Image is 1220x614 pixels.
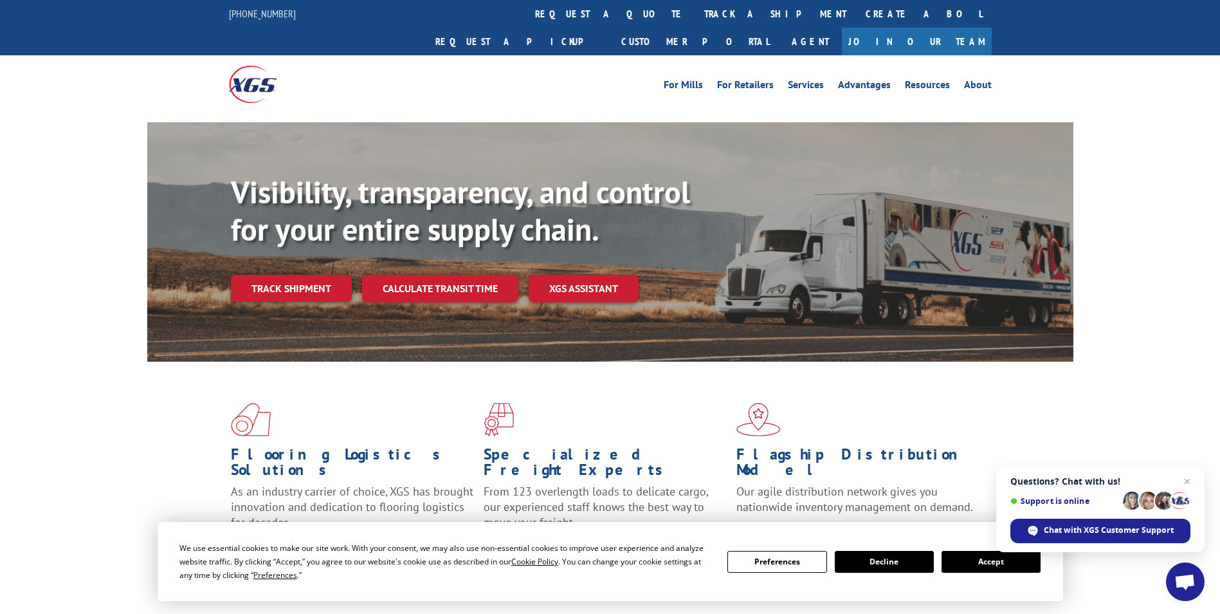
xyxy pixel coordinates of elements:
a: XGS ASSISTANT [529,275,639,302]
h1: Specialized Freight Experts [484,447,727,484]
span: Chat with XGS Customer Support [1044,525,1174,536]
img: xgs-icon-focused-on-flooring-red [484,403,514,436]
b: Visibility, transparency, and control for your entire supply chain. [231,172,690,249]
a: Customer Portal [612,28,779,55]
a: Open chat [1166,563,1205,601]
a: For Mills [664,80,703,94]
h1: Flagship Distribution Model [736,447,979,484]
a: Agent [779,28,842,55]
img: xgs-icon-total-supply-chain-intelligence-red [231,403,271,436]
a: Join Our Team [842,28,992,55]
button: Accept [942,551,1041,573]
h1: Flooring Logistics Solutions [231,447,474,484]
a: Request a pickup [426,28,612,55]
span: As an industry carrier of choice, XGS has brought innovation and dedication to flooring logistics... [231,484,473,530]
span: Chat with XGS Customer Support [1010,519,1190,543]
button: Preferences [727,551,826,573]
img: xgs-icon-flagship-distribution-model-red [736,403,781,436]
span: Cookie Policy [511,556,558,567]
span: Questions? Chat with us! [1010,476,1190,487]
a: Services [788,80,824,94]
a: Advantages [838,80,891,94]
a: Calculate transit time [362,275,518,302]
span: Our agile distribution network gives you nationwide inventory management on demand. [736,484,973,514]
a: Resources [905,80,950,94]
button: Decline [835,551,934,573]
p: From 123 overlength loads to delicate cargo, our experienced staff knows the best way to move you... [484,484,727,541]
span: Support is online [1010,496,1118,506]
a: Track shipment [231,275,352,302]
span: Preferences [253,570,297,581]
a: [PHONE_NUMBER] [229,7,296,20]
a: About [964,80,992,94]
div: Cookie Consent Prompt [158,522,1063,601]
a: For Retailers [717,80,774,94]
div: We use essential cookies to make our site work. With your consent, we may also use non-essential ... [179,541,712,582]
